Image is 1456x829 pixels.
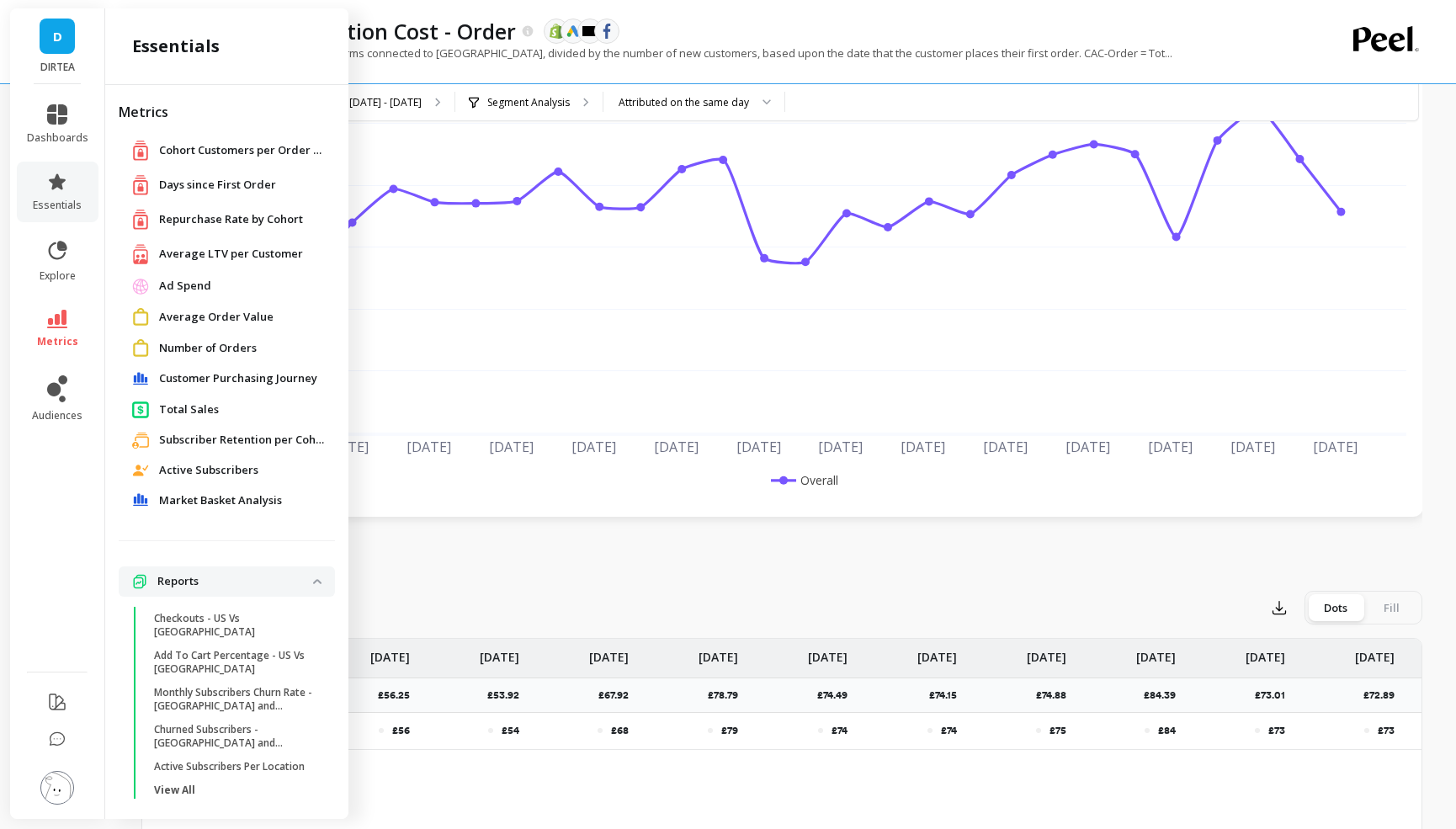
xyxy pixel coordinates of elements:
p: Checkouts - US Vs [GEOGRAPHIC_DATA] [154,612,315,639]
p: £73 [1378,724,1395,737]
a: Subscriber Retention per Cohort [159,432,327,449]
img: navigation item icon [132,574,147,589]
span: Repurchase Rate by Cohort [159,211,303,228]
img: api.klaviyo.svg [582,26,598,36]
p: £73.01 [1255,688,1295,702]
img: navigation item icon [132,493,149,507]
span: Days since First Order [159,177,276,194]
p: [DATE] [1246,639,1285,666]
a: Active Subscribers [159,462,321,479]
span: Active Subscribers [159,462,258,479]
p: £56.25 [378,688,420,702]
img: navigation item icon [132,432,149,449]
p: Active Subscribers Per Location [154,760,305,773]
p: £56 [392,724,410,737]
p: £54 [502,724,519,737]
img: down caret icon [313,579,321,584]
p: [DATE] [1355,639,1395,666]
img: api.fb.svg [599,24,614,39]
span: Total Sales [159,401,219,418]
p: £79 [721,724,738,737]
img: navigation item icon [132,278,149,295]
span: D [53,27,62,46]
p: £84.39 [1144,688,1186,702]
a: Average Order Value [159,309,321,326]
div: Attributed on the same day [619,94,749,110]
a: Cohort Customers per Order Count [159,142,327,159]
p: £53.92 [487,688,529,702]
a: Customer Purchasing Journey [159,370,321,387]
a: Ad Spend [159,278,321,295]
p: Total marketing spend from platforms connected to [GEOGRAPHIC_DATA], divided by the number of new... [141,45,1172,61]
p: [DATE] [370,639,410,666]
img: navigation item icon [132,465,149,476]
img: navigation item icon [132,174,149,195]
p: [DATE] [589,639,629,666]
a: Days since First Order [159,177,321,194]
span: Number of Orders [159,340,257,357]
p: [DATE] [699,639,738,666]
p: £73 [1268,724,1285,737]
span: Average LTV per Customer [159,246,303,263]
p: £74.49 [817,688,858,702]
p: £67.92 [598,688,639,702]
img: navigation item icon [132,372,149,385]
p: Reports [157,573,313,590]
span: explore [40,269,76,283]
p: DIRTEA [27,61,88,74]
p: £74 [832,724,848,737]
span: dashboards [27,131,88,145]
p: £68 [611,724,629,737]
span: Average Order Value [159,309,274,326]
img: navigation item icon [132,401,149,418]
a: Repurchase Rate by Cohort [159,211,321,228]
a: Number of Orders [159,340,321,357]
div: Fill [1363,594,1419,621]
img: api.google.svg [566,24,581,39]
a: Average LTV per Customer [159,246,321,263]
h2: Metrics [119,102,335,122]
nav: Tabs [141,542,1422,581]
p: £74.88 [1036,688,1076,702]
p: [DATE] [1136,639,1176,666]
img: navigation item icon [132,209,149,230]
p: £72.89 [1363,688,1405,702]
p: £75 [1049,724,1066,737]
img: profile picture [40,771,74,805]
p: [DATE] [1027,639,1066,666]
p: [DATE] [808,639,848,666]
img: api.shopify.svg [549,24,564,39]
h2: essentials [132,35,220,58]
p: Segment Analysis [487,96,570,109]
p: Add To Cart Percentage - US Vs [GEOGRAPHIC_DATA] [154,649,315,676]
span: Ad Spend [159,278,211,295]
img: navigation item icon [132,308,149,326]
p: £84 [1158,724,1176,737]
p: £74.15 [929,688,967,702]
div: Dots [1308,594,1363,621]
p: [DATE] [917,639,957,666]
p: £74 [941,724,957,737]
span: audiences [32,409,82,422]
img: navigation item icon [132,140,149,161]
span: Customer Purchasing Journey [159,370,317,387]
span: essentials [33,199,82,212]
p: View All [154,784,195,797]
p: [DATE] [480,639,519,666]
span: metrics [37,335,78,348]
p: £78.79 [708,688,748,702]
img: navigation item icon [132,243,149,264]
a: Total Sales [159,401,321,418]
p: Monthly Subscribers Churn Rate - [GEOGRAPHIC_DATA] and [GEOGRAPHIC_DATA] [154,686,315,713]
span: Market Basket Analysis [159,492,282,509]
p: Churned Subscribers - [GEOGRAPHIC_DATA] and [GEOGRAPHIC_DATA] [154,723,315,750]
img: navigation item icon [132,339,149,357]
